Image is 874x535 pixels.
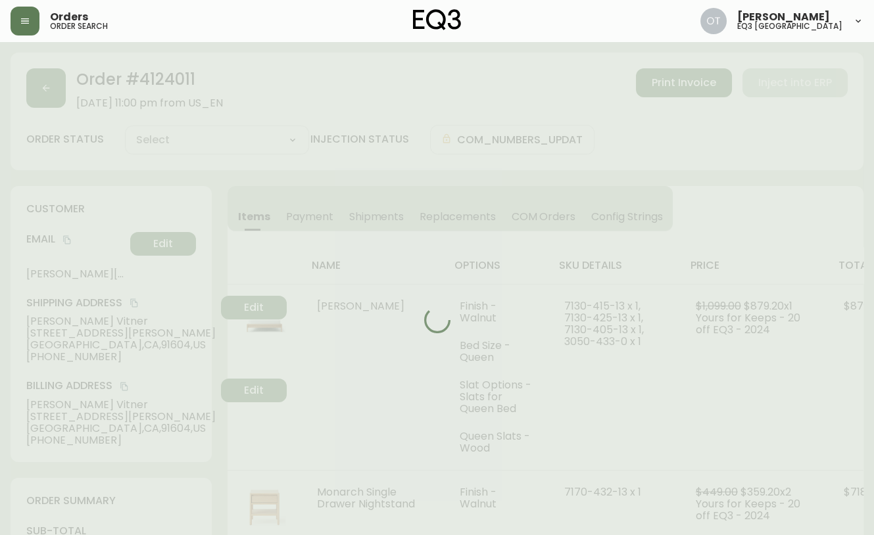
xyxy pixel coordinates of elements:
img: logo [413,9,462,30]
h5: eq3 [GEOGRAPHIC_DATA] [737,22,842,30]
span: [PERSON_NAME] [737,12,830,22]
span: Orders [50,12,88,22]
h5: order search [50,22,108,30]
img: 5d4d18d254ded55077432b49c4cb2919 [700,8,727,34]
